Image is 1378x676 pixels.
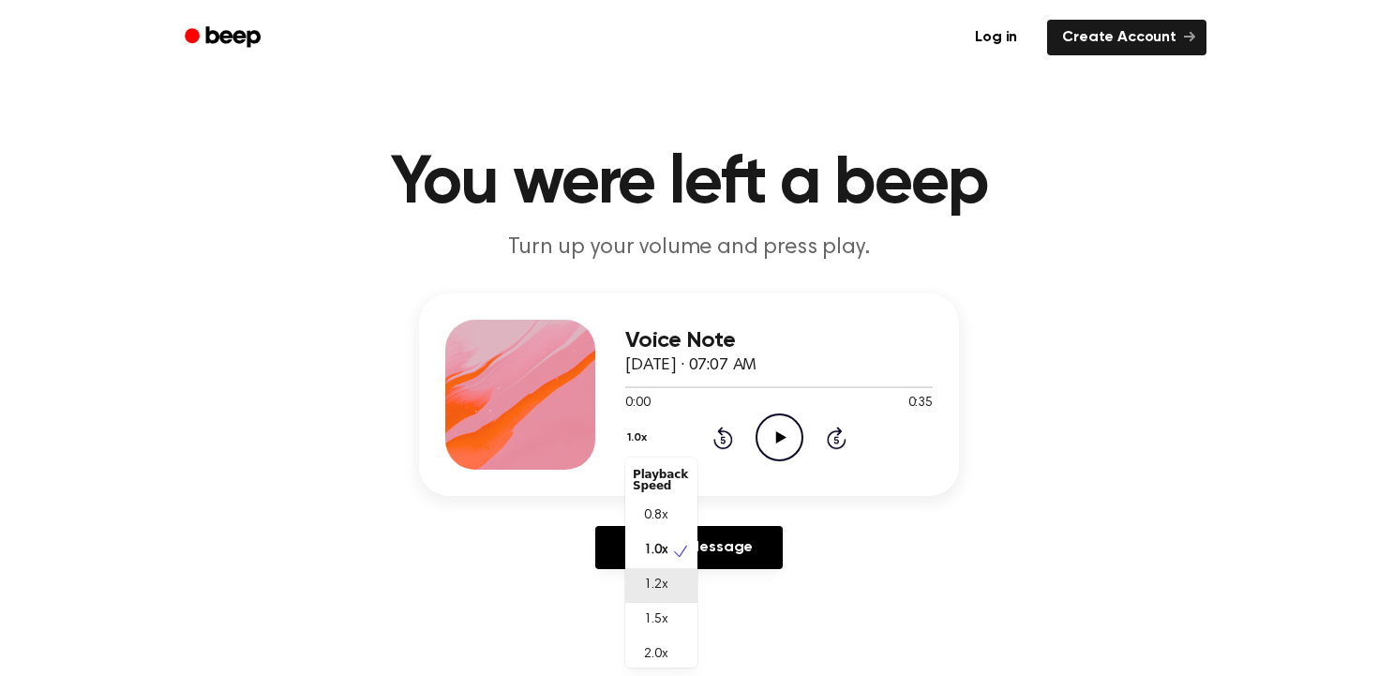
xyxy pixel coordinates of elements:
[625,422,653,454] button: 1.0x
[625,458,697,668] div: 1.0x
[625,461,697,499] div: Playback Speed
[644,576,667,595] span: 1.2x
[644,506,667,526] span: 0.8x
[644,541,667,561] span: 1.0x
[644,645,667,665] span: 2.0x
[644,610,667,630] span: 1.5x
